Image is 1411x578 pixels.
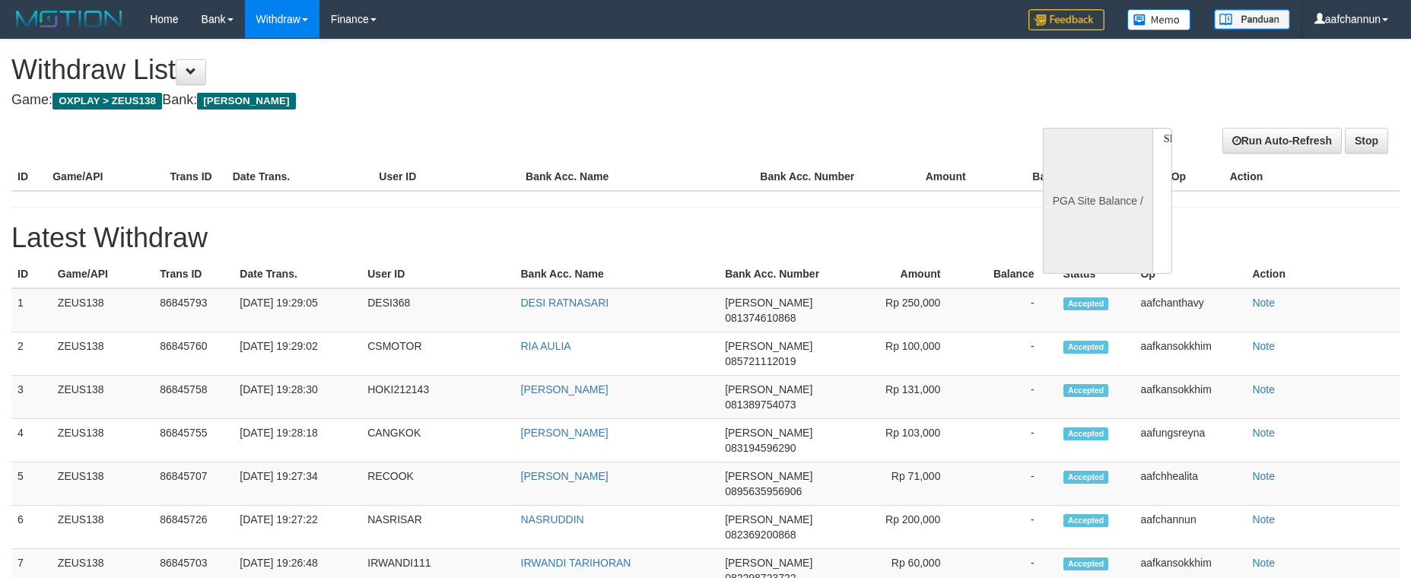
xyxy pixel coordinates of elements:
[11,223,1400,253] h1: Latest Withdraw
[164,163,226,191] th: Trans ID
[725,485,802,497] span: 0895635956906
[1134,462,1246,506] td: aafchhealita
[154,462,234,506] td: 86845707
[853,462,963,506] td: Rp 71,000
[1043,128,1152,274] div: PGA Site Balance /
[361,462,514,506] td: RECOOK
[234,288,361,332] td: [DATE] 19:29:05
[361,419,514,462] td: CANGKOK
[52,288,154,332] td: ZEUS138
[1063,427,1109,440] span: Accepted
[1214,9,1290,30] img: panduan.png
[11,376,52,419] td: 3
[521,557,631,569] a: IRWANDI TARIHORAN
[521,427,609,439] a: [PERSON_NAME]
[1134,260,1246,288] th: Op
[361,332,514,376] td: CSMOTOR
[11,462,52,506] td: 5
[1063,557,1109,570] span: Accepted
[361,260,514,288] th: User ID
[234,506,361,549] td: [DATE] 19:27:22
[234,260,361,288] th: Date Trans.
[52,260,154,288] th: Game/API
[853,419,963,462] td: Rp 103,000
[719,260,853,288] th: Bank Acc. Number
[11,55,926,85] h1: Withdraw List
[234,419,361,462] td: [DATE] 19:28:18
[1127,9,1191,30] img: Button%20Memo.svg
[725,427,812,439] span: [PERSON_NAME]
[853,260,963,288] th: Amount
[361,376,514,419] td: HOKI212143
[52,462,154,506] td: ZEUS138
[725,355,796,367] span: 085721112019
[154,506,234,549] td: 86845726
[725,340,812,352] span: [PERSON_NAME]
[725,297,812,309] span: [PERSON_NAME]
[963,462,1057,506] td: -
[1028,9,1104,30] img: Feedback.jpg
[1134,419,1246,462] td: aafungsreyna
[1252,513,1275,526] a: Note
[11,260,52,288] th: ID
[52,376,154,419] td: ZEUS138
[515,260,720,288] th: Bank Acc. Name
[853,376,963,419] td: Rp 131,000
[725,312,796,324] span: 081374610868
[521,470,609,482] a: [PERSON_NAME]
[1057,260,1135,288] th: Status
[1252,557,1275,569] a: Note
[725,383,812,395] span: [PERSON_NAME]
[1063,514,1109,527] span: Accepted
[963,332,1057,376] td: -
[234,462,361,506] td: [DATE] 19:27:34
[853,332,963,376] td: Rp 100,000
[11,506,52,549] td: 6
[1252,470,1275,482] a: Note
[1134,506,1246,549] td: aafchannun
[234,376,361,419] td: [DATE] 19:28:30
[154,260,234,288] th: Trans ID
[1063,297,1109,310] span: Accepted
[361,288,514,332] td: DESI368
[154,288,234,332] td: 86845793
[963,419,1057,462] td: -
[361,506,514,549] td: NASRISAR
[853,288,963,332] td: Rp 250,000
[725,513,812,526] span: [PERSON_NAME]
[520,163,754,191] th: Bank Acc. Name
[963,376,1057,419] td: -
[52,93,162,110] span: OXPLAY > ZEUS138
[11,8,127,30] img: MOTION_logo.png
[989,163,1096,191] th: Balance
[521,340,571,352] a: RIA AULIA
[154,332,234,376] td: 86845760
[11,288,52,332] td: 1
[1063,471,1109,484] span: Accepted
[11,163,46,191] th: ID
[197,93,295,110] span: [PERSON_NAME]
[11,332,52,376] td: 2
[725,470,812,482] span: [PERSON_NAME]
[1252,297,1275,309] a: Note
[725,399,796,411] span: 081389754073
[963,260,1057,288] th: Balance
[11,93,926,108] h4: Game: Bank:
[1246,260,1400,288] th: Action
[52,332,154,376] td: ZEUS138
[963,506,1057,549] td: -
[1222,128,1342,154] a: Run Auto-Refresh
[1252,340,1275,352] a: Note
[1063,384,1109,397] span: Accepted
[234,332,361,376] td: [DATE] 19:29:02
[46,163,164,191] th: Game/API
[725,557,812,569] span: [PERSON_NAME]
[11,419,52,462] td: 4
[754,163,871,191] th: Bank Acc. Number
[154,376,234,419] td: 86845758
[725,529,796,541] span: 082369200868
[853,506,963,549] td: Rp 200,000
[521,513,584,526] a: NASRUDDIN
[1252,383,1275,395] a: Note
[52,419,154,462] td: ZEUS138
